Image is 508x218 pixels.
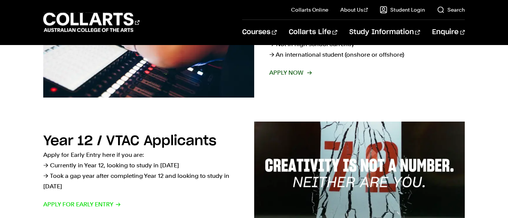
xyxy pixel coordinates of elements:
[43,134,217,148] h2: Year 12 / VTAC Applicants
[380,6,425,14] a: Student Login
[43,12,140,33] div: Go to homepage
[437,6,465,14] a: Search
[432,20,465,45] a: Enquire
[269,68,311,78] span: Apply now
[291,6,328,14] a: Collarts Online
[289,20,337,45] a: Collarts Life
[340,6,368,14] a: About Us
[43,199,121,210] span: Apply for Early Entry
[349,20,420,45] a: Study Information
[242,20,276,45] a: Courses
[43,150,239,192] p: Apply for Early Entry here if you are: → Currently in Year 12, looking to study in [DATE] → Took ...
